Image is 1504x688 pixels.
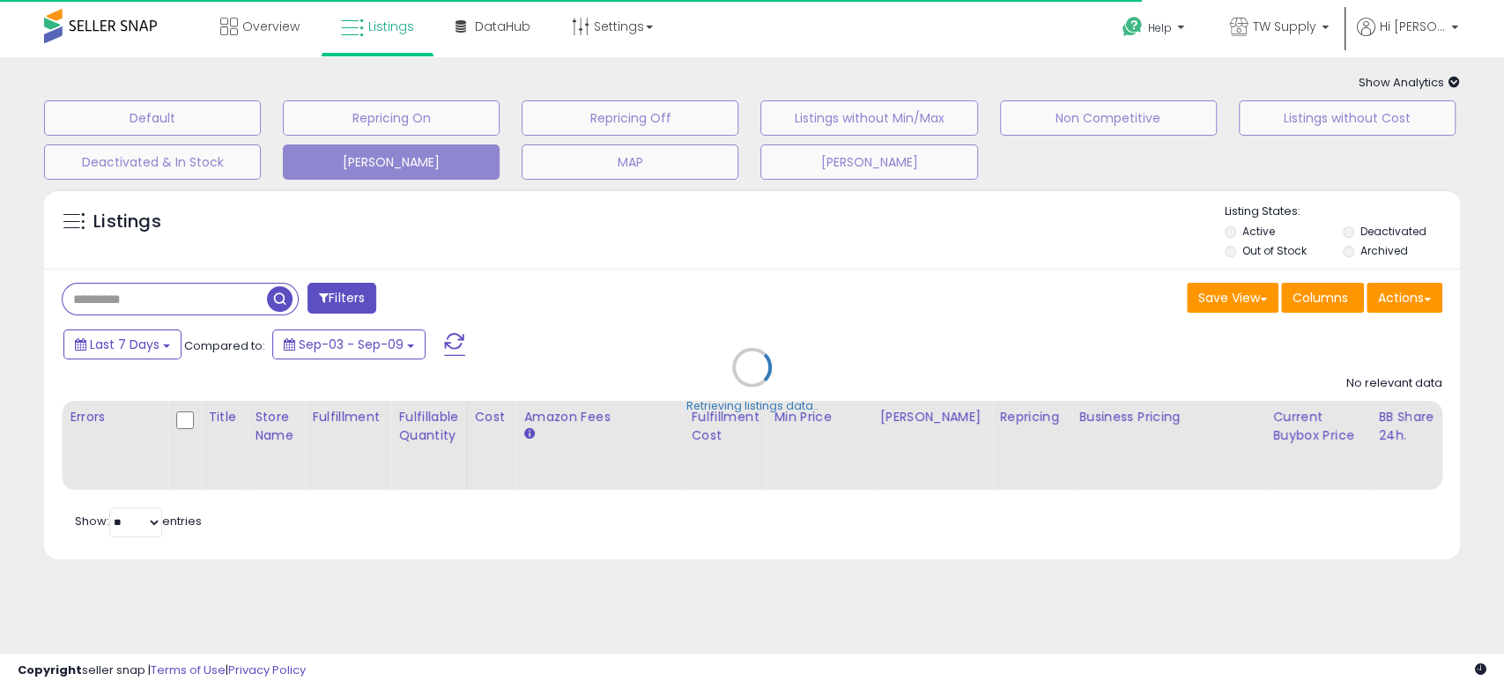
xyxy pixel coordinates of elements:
[475,18,530,35] span: DataHub
[283,144,500,180] button: [PERSON_NAME]
[1380,18,1446,35] span: Hi [PERSON_NAME]
[44,144,261,180] button: Deactivated & In Stock
[44,100,261,136] button: Default
[1239,100,1456,136] button: Listings without Cost
[1000,100,1217,136] button: Non Competitive
[1108,3,1202,57] a: Help
[1253,18,1316,35] span: TW Supply
[1359,74,1460,91] span: Show Analytics
[522,144,738,180] button: MAP
[18,662,82,678] strong: Copyright
[242,18,300,35] span: Overview
[1148,20,1172,35] span: Help
[228,662,306,678] a: Privacy Policy
[283,100,500,136] button: Repricing On
[151,662,226,678] a: Terms of Use
[1122,16,1144,38] i: Get Help
[760,100,977,136] button: Listings without Min/Max
[1357,18,1458,57] a: Hi [PERSON_NAME]
[686,398,819,414] div: Retrieving listings data..
[522,100,738,136] button: Repricing Off
[18,662,306,679] div: seller snap | |
[368,18,414,35] span: Listings
[760,144,977,180] button: [PERSON_NAME]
